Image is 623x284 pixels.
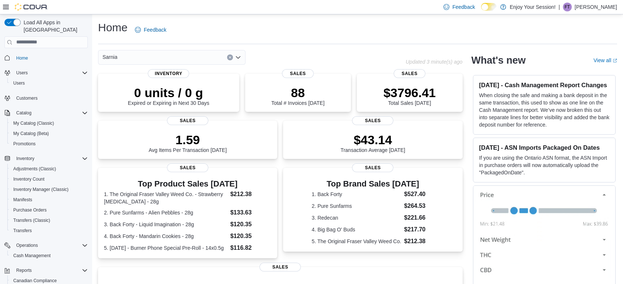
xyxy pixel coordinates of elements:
[383,85,436,106] div: Total Sales [DATE]
[104,221,227,228] dt: 3. Back Forty - Liquid Imagination - 28g
[563,3,572,11] div: Franky Thomas
[10,185,88,194] span: Inventory Manager (Classic)
[404,237,434,246] dd: $212.38
[7,226,91,236] button: Transfers
[149,132,227,153] div: Avg Items Per Transaction [DATE]
[13,197,32,203] span: Manifests
[7,174,91,184] button: Inventory Count
[13,166,56,172] span: Adjustments (Classic)
[10,195,88,204] span: Manifests
[7,128,91,139] button: My Catalog (Beta)
[144,26,166,33] span: Feedback
[1,53,91,63] button: Home
[10,226,88,235] span: Transfers
[13,94,41,103] a: Customers
[132,22,169,37] a: Feedback
[104,232,227,240] dt: 4. Back Forty - Mandarin Cookies - 28g
[481,3,497,11] input: Dark Mode
[10,79,88,88] span: Users
[7,195,91,205] button: Manifests
[10,139,39,148] a: Promotions
[128,85,209,106] div: Expired or Expiring in Next 30 Days
[1,93,91,103] button: Customers
[479,92,609,128] p: When closing the safe and making a bank deposit in the same transaction, this used to show as one...
[10,175,88,184] span: Inventory Count
[13,131,49,136] span: My Catalog (Beta)
[21,19,88,33] span: Load All Apps in [GEOGRAPHIC_DATA]
[471,54,526,66] h2: What's new
[352,163,393,172] span: Sales
[13,266,35,275] button: Reports
[16,70,28,76] span: Users
[312,238,401,245] dt: 5. The Original Fraser Valley Weed Co.
[13,109,88,117] span: Catalog
[104,244,227,252] dt: 5. [DATE] - Burner Phone Special Pre-Roll - 14x0.5g
[13,68,88,77] span: Users
[13,176,45,182] span: Inventory Count
[230,232,272,241] dd: $120.35
[271,85,324,106] div: Total # Invoices [DATE]
[479,81,609,89] h3: [DATE] - Cash Management Report Changes
[7,118,91,128] button: My Catalog (Classic)
[10,251,88,260] span: Cash Management
[341,132,406,153] div: Transaction Average [DATE]
[10,206,88,214] span: Purchase Orders
[406,59,462,65] p: Updated 3 minute(s) ago
[404,190,434,199] dd: $527.40
[1,153,91,164] button: Inventory
[13,154,37,163] button: Inventory
[7,215,91,226] button: Transfers (Classic)
[10,251,53,260] a: Cash Management
[594,57,617,63] a: View allExternal link
[13,120,54,126] span: My Catalog (Classic)
[13,217,50,223] span: Transfers (Classic)
[16,267,32,273] span: Reports
[10,216,88,225] span: Transfers (Classic)
[16,55,28,61] span: Home
[13,187,69,192] span: Inventory Manager (Classic)
[1,68,91,78] button: Users
[230,190,272,199] dd: $212.38
[104,180,271,188] h3: Top Product Sales [DATE]
[104,209,227,216] dt: 2. Pure Sunfarms - Alien Pebbles - 28g
[167,163,208,172] span: Sales
[404,225,434,234] dd: $217.70
[98,20,128,35] h1: Home
[13,154,88,163] span: Inventory
[312,180,434,188] h3: Top Brand Sales [DATE]
[10,119,88,128] span: My Catalog (Classic)
[7,205,91,215] button: Purchase Orders
[1,108,91,118] button: Catalog
[404,202,434,210] dd: $264.53
[10,226,35,235] a: Transfers
[13,253,51,259] span: Cash Management
[235,54,241,60] button: Open list of options
[10,129,88,138] span: My Catalog (Beta)
[15,3,48,11] img: Cova
[558,3,560,11] p: |
[13,207,47,213] span: Purchase Orders
[16,242,38,248] span: Operations
[510,3,556,11] p: Enjoy Your Session!
[7,164,91,174] button: Adjustments (Classic)
[10,216,53,225] a: Transfers (Classic)
[565,3,570,11] span: FT
[13,278,57,284] span: Canadian Compliance
[7,184,91,195] button: Inventory Manager (Classic)
[10,175,48,184] a: Inventory Count
[341,132,406,147] p: $43.14
[7,139,91,149] button: Promotions
[1,240,91,251] button: Operations
[102,53,117,61] span: Sarnia
[104,191,227,205] dt: 1. The Original Fraser Valley Weed Co. - Strawberry [MEDICAL_DATA] - 28g
[575,3,617,11] p: [PERSON_NAME]
[10,119,57,128] a: My Catalog (Classic)
[10,164,88,173] span: Adjustments (Classic)
[312,226,401,233] dt: 4. Big Bag O' Buds
[13,109,34,117] button: Catalog
[230,244,272,252] dd: $116.82
[271,85,324,100] p: 88
[10,164,59,173] a: Adjustments (Classic)
[13,93,88,103] span: Customers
